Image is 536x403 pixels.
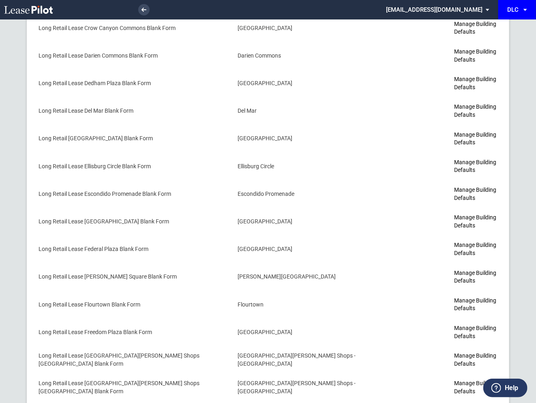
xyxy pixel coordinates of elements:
[454,48,496,63] a: Manage Building Defaults
[454,270,496,284] a: Manage Building Defaults
[27,236,232,263] td: Long Retail Lease Federal Plaza Blank Form
[27,14,232,42] td: Long Retail Lease Crow Canyon Commons Blank Form
[27,208,232,236] td: Long Retail Lease [GEOGRAPHIC_DATA] Blank Form
[454,352,496,367] a: Manage Building Defaults
[27,180,232,208] td: Long Retail Lease Escondido Promenade Blank Form
[232,236,379,263] td: [GEOGRAPHIC_DATA]
[454,380,496,394] a: Manage Building Defaults
[507,6,519,13] div: DLC
[27,70,232,97] td: Long Retail Lease Dedham Plaza Blank Form
[27,346,232,374] td: Long Retail Lease [GEOGRAPHIC_DATA][PERSON_NAME] Shops [GEOGRAPHIC_DATA] Blank Form
[454,21,496,35] a: Manage Building Defaults
[454,214,496,229] a: Manage Building Defaults
[483,379,527,397] button: Help
[27,318,232,346] td: Long Retail Lease Freedom Plaza Blank Form
[27,152,232,180] td: Long Retail Lease Ellisburg Circle Blank Form
[454,242,496,256] a: Manage Building Defaults
[27,97,232,125] td: Long Retail Lease Del Mar Blank Form
[454,159,496,174] a: Manage Building Defaults
[232,14,379,42] td: [GEOGRAPHIC_DATA]
[27,42,232,70] td: Long Retail Lease Darien Commons Blank Form
[454,325,496,339] a: Manage Building Defaults
[454,103,496,118] a: Manage Building Defaults
[232,70,379,97] td: [GEOGRAPHIC_DATA]
[232,346,379,374] td: [GEOGRAPHIC_DATA][PERSON_NAME] Shops - [GEOGRAPHIC_DATA]
[232,42,379,70] td: Darien Commons
[454,76,496,90] a: Manage Building Defaults
[232,263,379,291] td: [PERSON_NAME][GEOGRAPHIC_DATA]
[232,97,379,125] td: Del Mar
[232,374,379,401] td: [GEOGRAPHIC_DATA][PERSON_NAME] Shops - [GEOGRAPHIC_DATA]
[232,125,379,152] td: [GEOGRAPHIC_DATA]
[232,291,379,318] td: Flourtown
[27,291,232,318] td: Long Retail Lease Flourtown Blank Form
[27,374,232,401] td: Long Retail Lease [GEOGRAPHIC_DATA][PERSON_NAME] Shops [GEOGRAPHIC_DATA] Blank Form
[232,318,379,346] td: [GEOGRAPHIC_DATA]
[454,131,496,146] a: Manage Building Defaults
[232,180,379,208] td: Escondido Promenade
[27,125,232,152] td: Long Retail [GEOGRAPHIC_DATA] Blank Form
[232,152,379,180] td: Ellisburg Circle
[454,297,496,312] a: Manage Building Defaults
[232,208,379,236] td: [GEOGRAPHIC_DATA]
[454,186,496,201] a: Manage Building Defaults
[505,383,518,393] label: Help
[27,263,232,291] td: Long Retail Lease [PERSON_NAME] Square Blank Form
